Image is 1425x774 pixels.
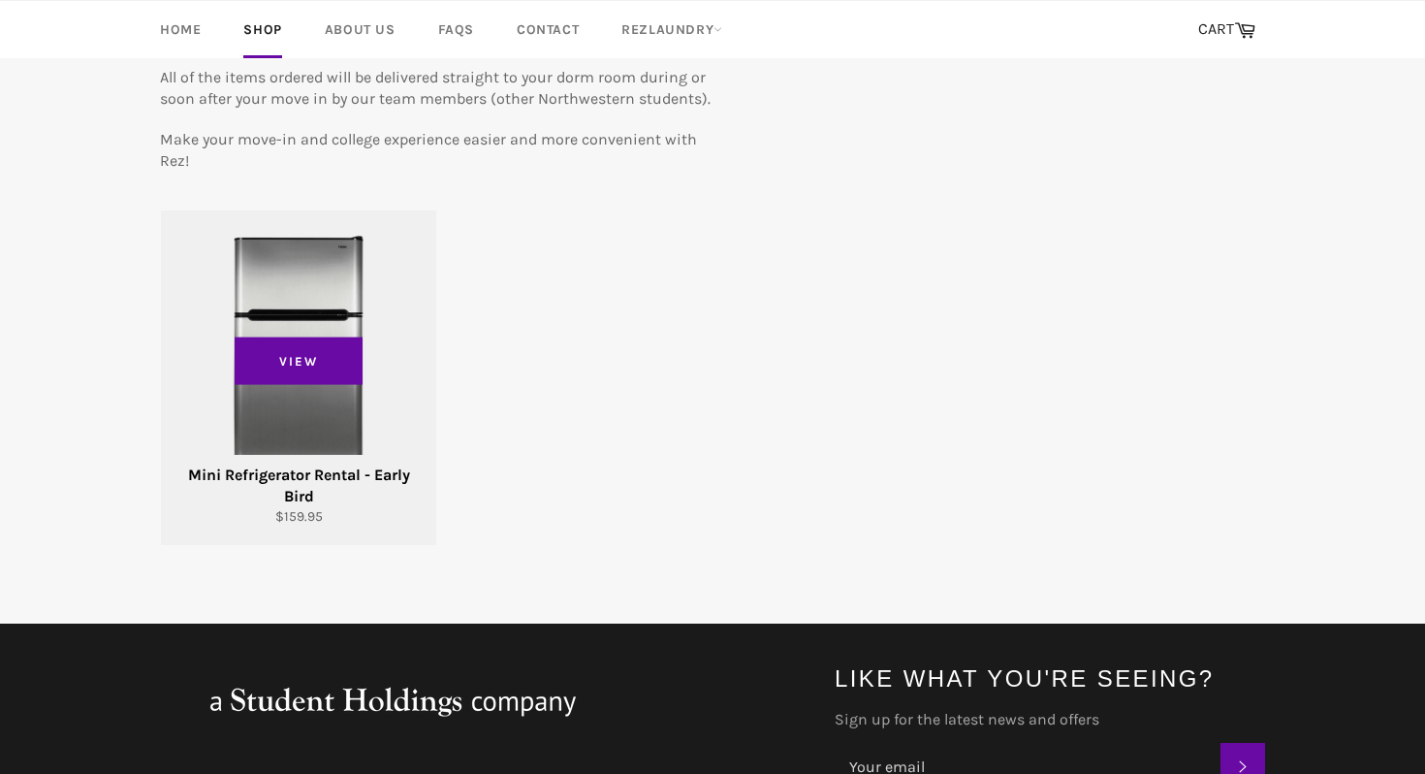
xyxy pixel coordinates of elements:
a: Mini Refrigerator Rental - Early Bird Mini Refrigerator Rental - Early Bird $159.95 View [160,210,436,546]
p: Make your move-in and college experience easier and more convenient with Rez! [160,129,712,172]
a: Home [141,1,220,58]
h4: Like what you're seeing? [835,662,1265,694]
a: FAQs [419,1,493,58]
p: All of the items ordered will be delivered straight to your dorm room during or soon after your m... [160,67,712,110]
a: Shop [224,1,301,58]
img: aStudentHoldingsNFPcompany_large.png [160,662,625,740]
div: Mini Refrigerator Rental - Early Bird [174,465,425,507]
a: About Us [305,1,415,58]
a: CART [1188,10,1265,50]
span: View [235,337,363,385]
a: Contact [497,1,598,58]
a: RezLaundry [602,1,742,58]
label: Sign up for the latest news and offers [835,709,1265,730]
